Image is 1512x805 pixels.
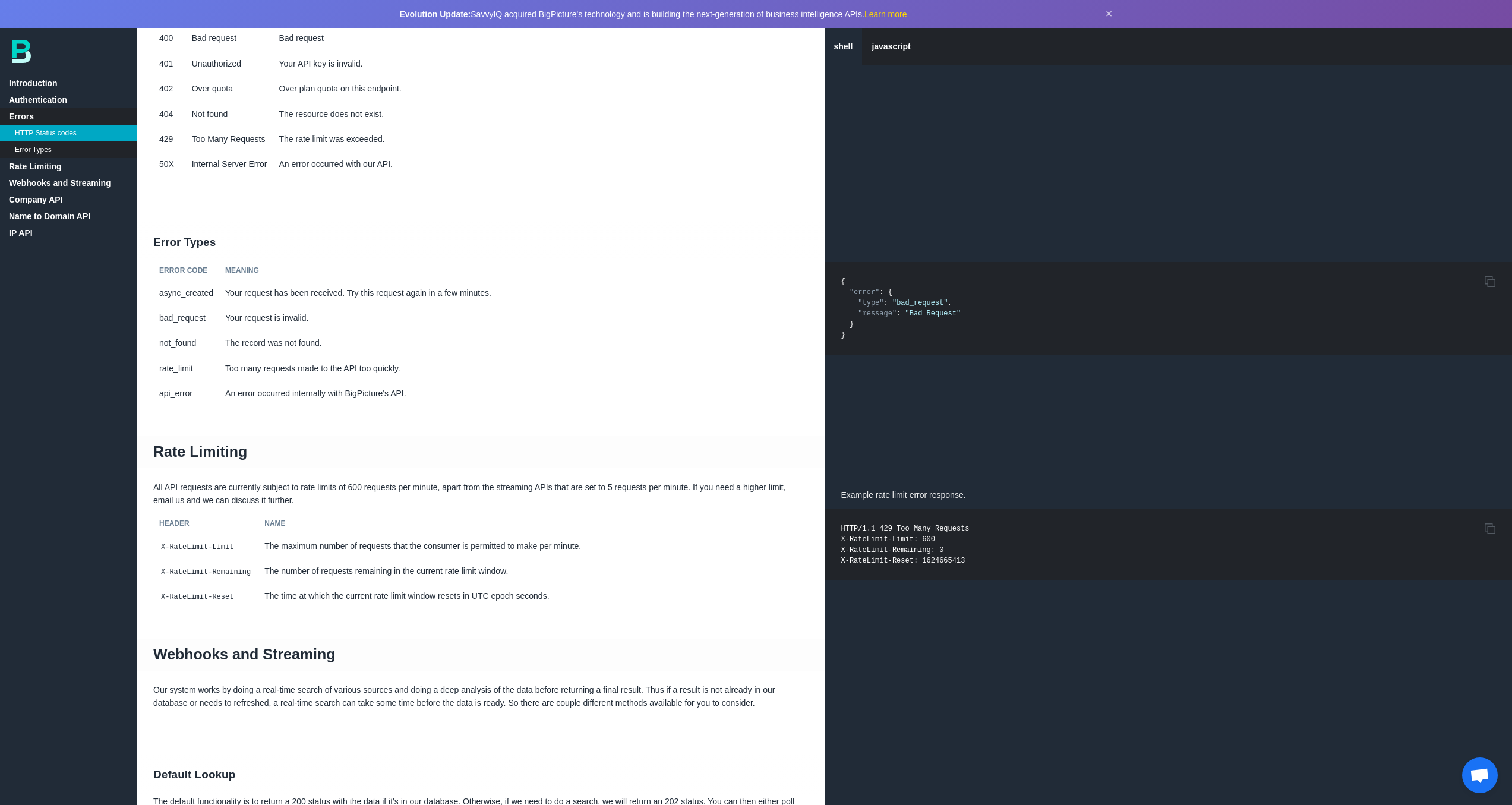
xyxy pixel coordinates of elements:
[258,533,587,558] td: The maximum number of requests that the consumer is permitted to make per minute.
[137,683,825,710] p: Our system works by doing a real-time search of various sources and doing a deep analysis of the ...
[273,26,441,50] td: Bad request
[137,639,825,671] h1: Webhooks and Streaming
[258,583,587,608] td: The time at which the current rate limit window resets in UTC epoch seconds.
[186,51,273,76] td: Unauthorized
[884,299,888,307] span: :
[219,280,497,305] td: Your request has been received. Try this request again in a few minutes.
[219,305,497,330] td: Your request is invalid.
[862,28,920,65] a: javascript
[841,277,845,286] span: {
[153,26,186,50] td: 400
[858,310,897,318] span: "message"
[153,76,186,101] td: 402
[888,288,892,296] span: {
[137,436,825,468] h1: Rate Limiting
[864,10,907,19] a: Learn more
[153,381,219,406] td: api_error
[1106,7,1113,21] button: Dismiss announcement
[841,525,970,565] code: HTTP/1.1 429 Too Many Requests X-RateLimit-Limit: 600 X-RateLimit-Remaining: 0 X-RateLimit-Reset:...
[153,305,219,330] td: bad_request
[273,151,441,176] td: An error occurred with our API.
[159,566,252,578] code: X-RateLimit-Remaining
[186,151,273,176] td: Internal Server Error
[400,10,907,19] span: SavvyIQ acquired BigPicture's technology and is building the next-generation of business intellig...
[258,515,587,533] th: Name
[273,51,441,76] td: Your API key is invalid.
[219,330,497,355] td: The record was not found.
[159,591,235,603] code: X-RateLimit-Reset
[219,381,497,406] td: An error occurred internally with BigPicture's API.
[153,127,186,151] td: 429
[400,10,471,19] strong: Evolution Update:
[273,102,441,127] td: The resource does not exist.
[219,262,497,280] th: Meaning
[186,102,273,127] td: Not found
[153,280,219,305] td: async_created
[892,299,948,307] span: "bad_request"
[858,299,883,307] span: "type"
[137,481,825,507] p: All API requests are currently subject to rate limits of 600 requests per minute, apart from the ...
[1462,757,1498,793] div: Open chat
[905,310,961,318] span: "Bad Request"
[219,356,497,381] td: Too many requests made to the API too quickly.
[137,755,825,795] h2: Default Lookup
[948,299,952,307] span: ,
[153,330,219,355] td: not_found
[153,151,186,176] td: 50X
[879,288,883,296] span: :
[850,288,879,296] span: "error"
[153,102,186,127] td: 404
[153,262,219,280] th: Error Code
[153,51,186,76] td: 401
[841,331,845,339] span: }
[825,28,863,65] a: shell
[186,127,273,151] td: Too Many Requests
[186,26,273,50] td: Bad request
[12,40,31,63] img: bp-logo-B-teal.svg
[153,356,219,381] td: rate_limit
[850,320,854,329] span: }
[273,127,441,151] td: The rate limit was exceeded.
[186,76,273,101] td: Over quota
[159,541,235,553] code: X-RateLimit-Limit
[897,310,901,318] span: :
[258,558,587,583] td: The number of requests remaining in the current rate limit window.
[273,76,441,101] td: Over plan quota on this endpoint.
[137,222,825,263] h2: Error Types
[153,515,258,533] th: Header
